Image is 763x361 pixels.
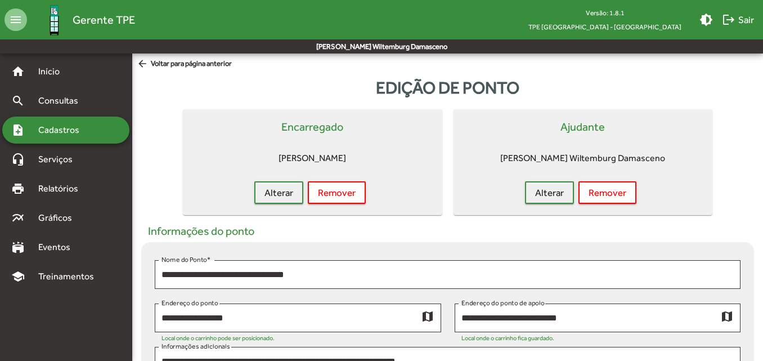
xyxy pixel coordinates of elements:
span: Cadastros [32,123,94,137]
button: Sair [717,10,758,30]
mat-icon: search [11,94,25,108]
span: Relatórios [32,182,93,195]
button: Remover [308,181,366,204]
span: Remover [318,182,356,203]
span: Alterar [264,182,293,203]
mat-icon: note_add [11,123,25,137]
mat-icon: logout [722,13,735,26]
mat-card-title: Ajudante [560,118,605,135]
span: Treinamentos [32,270,107,283]
span: Serviços [32,153,88,166]
mat-icon: arrow_back [137,58,151,70]
mat-hint: Local onde o carrinho pode ser posicionado. [161,335,275,341]
span: Início [32,65,76,78]
mat-card-content: [PERSON_NAME] Wiltemburg Damasceno [463,144,703,172]
mat-icon: print [11,182,25,195]
mat-icon: stadium [11,240,25,254]
a: Gerente TPE [27,2,135,38]
mat-icon: menu [5,8,27,31]
mat-card-title: Encarregado [281,118,343,135]
button: Alterar [254,181,303,204]
mat-card-content: [PERSON_NAME] [192,144,433,172]
img: Logo [36,2,73,38]
button: Alterar [525,181,574,204]
span: Remover [589,182,626,203]
h5: Informações do ponto [141,224,754,238]
mat-icon: home [11,65,25,78]
span: TPE [GEOGRAPHIC_DATA] - [GEOGRAPHIC_DATA] [519,20,690,34]
div: Edição de ponto [137,75,758,100]
mat-icon: map [421,309,434,323]
span: Voltar para página anterior [137,58,232,70]
mat-icon: school [11,270,25,283]
mat-icon: brightness_medium [699,13,713,26]
span: Eventos [32,240,86,254]
button: Remover [578,181,636,204]
span: Sair [722,10,754,30]
span: Gerente TPE [73,11,135,29]
span: Alterar [535,182,564,203]
mat-icon: headset_mic [11,153,25,166]
span: Consultas [32,94,93,108]
mat-hint: Local onde o carrinho fica guardado. [461,335,554,341]
mat-icon: map [720,309,734,323]
mat-icon: multiline_chart [11,211,25,225]
span: Gráficos [32,211,87,225]
div: Versão: 1.8.1 [519,6,690,20]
